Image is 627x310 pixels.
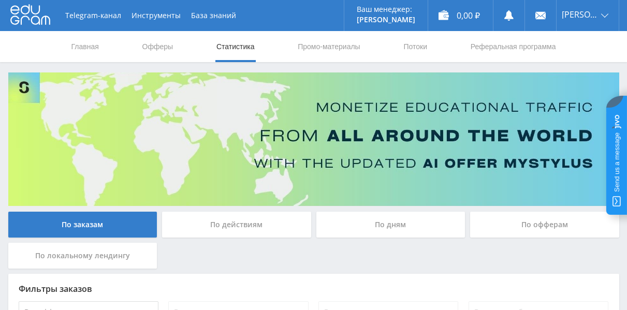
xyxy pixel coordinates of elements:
[8,243,157,269] div: По локальному лендингу
[8,72,619,206] img: Banner
[297,31,361,62] a: Промо-материалы
[141,31,174,62] a: Офферы
[215,31,256,62] a: Статистика
[19,284,609,293] div: Фильтры заказов
[162,212,311,238] div: По действиям
[357,5,415,13] p: Ваш менеджер:
[402,31,428,62] a: Потоки
[562,10,598,19] span: [PERSON_NAME]
[470,31,557,62] a: Реферальная программа
[8,212,157,238] div: По заказам
[470,212,619,238] div: По офферам
[357,16,415,24] p: [PERSON_NAME]
[70,31,100,62] a: Главная
[316,212,465,238] div: По дням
